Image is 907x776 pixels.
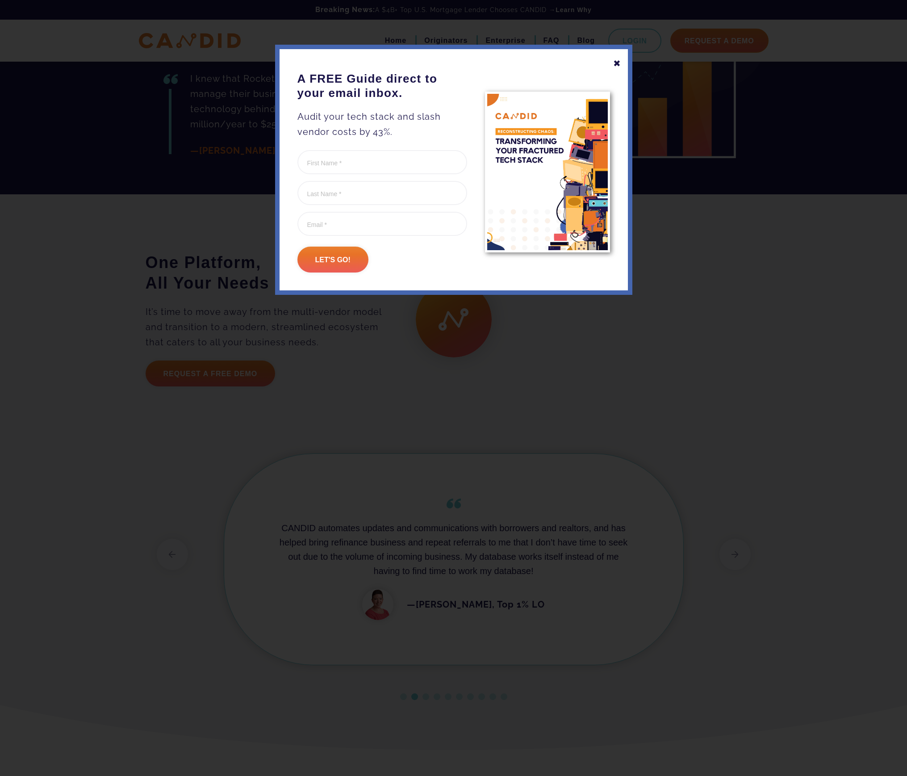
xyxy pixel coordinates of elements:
[297,150,467,174] input: First Name *
[297,247,368,273] input: Let's go!
[297,109,467,139] p: Audit your tech stack and slash vendor costs by 43%.
[297,181,467,205] input: Last Name *
[485,92,610,252] img: A FREE Guide direct to your email inbox.
[297,212,467,236] input: Email *
[297,71,467,100] h3: A FREE Guide direct to your email inbox.
[613,56,621,71] div: ✖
